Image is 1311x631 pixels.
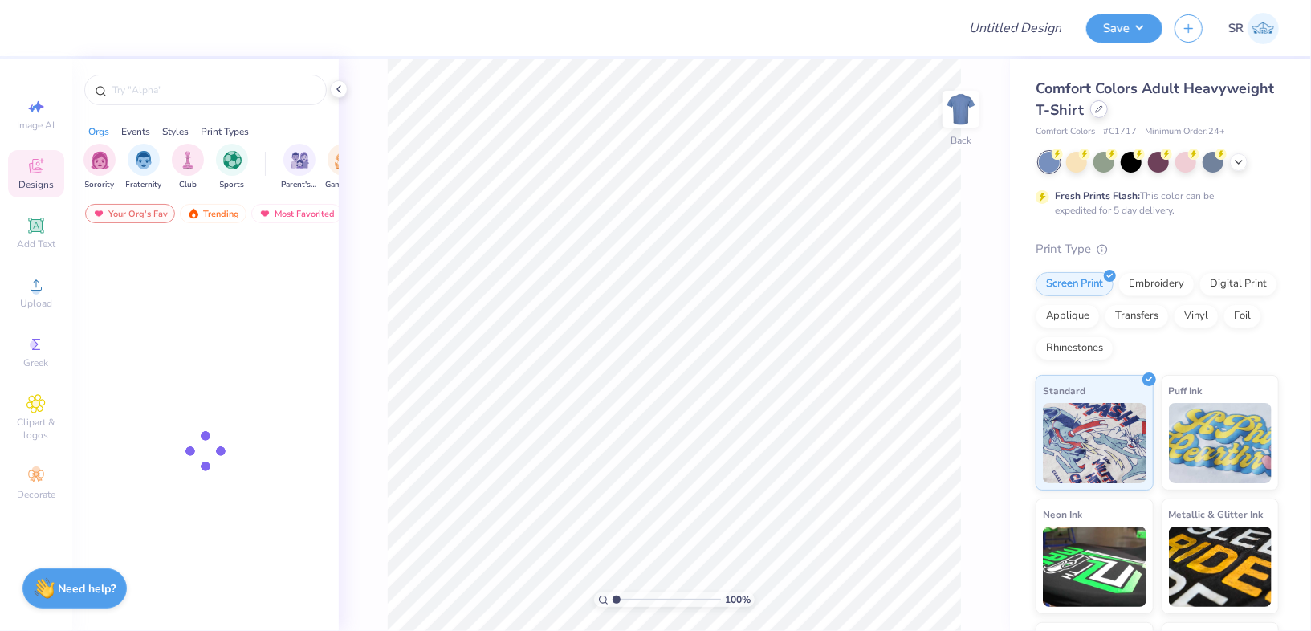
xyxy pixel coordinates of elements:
img: Srishti Rawat [1248,13,1279,44]
div: Digital Print [1199,272,1277,296]
button: filter button [216,144,248,191]
img: Game Day Image [335,151,353,169]
span: Puff Ink [1169,382,1203,399]
span: Fraternity [126,179,162,191]
span: Add Text [17,238,55,250]
img: trending.gif [187,208,200,219]
button: filter button [172,144,204,191]
button: Save [1086,14,1162,43]
img: Back [945,93,977,125]
div: filter for Sports [216,144,248,191]
button: filter button [83,144,116,191]
span: 100 % [725,592,751,607]
div: Embroidery [1118,272,1195,296]
button: filter button [325,144,362,191]
span: # C1717 [1103,125,1137,139]
img: Sorority Image [91,151,109,169]
button: filter button [281,144,318,191]
div: Back [951,133,971,148]
div: Screen Print [1036,272,1114,296]
div: filter for Sorority [83,144,116,191]
img: Parent's Weekend Image [291,151,309,169]
div: Rhinestones [1036,336,1114,360]
span: Standard [1043,382,1085,399]
span: Metallic & Glitter Ink [1169,506,1264,523]
div: Events [121,124,150,139]
span: Clipart & logos [8,416,64,442]
div: filter for Club [172,144,204,191]
div: filter for Parent's Weekend [281,144,318,191]
span: Club [179,179,197,191]
span: Decorate [17,488,55,501]
span: Greek [24,356,49,369]
img: most_fav.gif [259,208,271,219]
span: Designs [18,178,54,191]
img: Neon Ink [1043,527,1146,607]
input: Untitled Design [956,12,1074,44]
div: Transfers [1105,304,1169,328]
span: Minimum Order: 24 + [1145,125,1225,139]
span: Comfort Colors Adult Heavyweight T-Shirt [1036,79,1274,120]
img: Metallic & Glitter Ink [1169,527,1272,607]
span: Upload [20,297,52,310]
div: Foil [1223,304,1261,328]
img: Standard [1043,403,1146,483]
div: filter for Fraternity [126,144,162,191]
span: Sports [220,179,245,191]
div: filter for Game Day [325,144,362,191]
strong: Fresh Prints Flash: [1055,189,1140,202]
span: SR [1228,19,1244,38]
span: Neon Ink [1043,506,1082,523]
span: Sorority [85,179,115,191]
div: Your Org's Fav [85,204,175,223]
img: most_fav.gif [92,208,105,219]
div: Print Types [201,124,249,139]
span: Game Day [325,179,362,191]
div: Most Favorited [251,204,342,223]
img: Sports Image [223,151,242,169]
img: Puff Ink [1169,403,1272,483]
span: Parent's Weekend [281,179,318,191]
span: Comfort Colors [1036,125,1095,139]
img: Fraternity Image [135,151,153,169]
div: This color can be expedited for 5 day delivery. [1055,189,1252,218]
span: Image AI [18,119,55,132]
div: Vinyl [1174,304,1219,328]
img: Club Image [179,151,197,169]
div: Print Type [1036,240,1279,259]
div: Applique [1036,304,1100,328]
div: Trending [180,204,246,223]
a: SR [1228,13,1279,44]
div: Orgs [88,124,109,139]
input: Try "Alpha" [111,82,316,98]
div: Styles [162,124,189,139]
button: filter button [126,144,162,191]
strong: Need help? [59,581,116,596]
